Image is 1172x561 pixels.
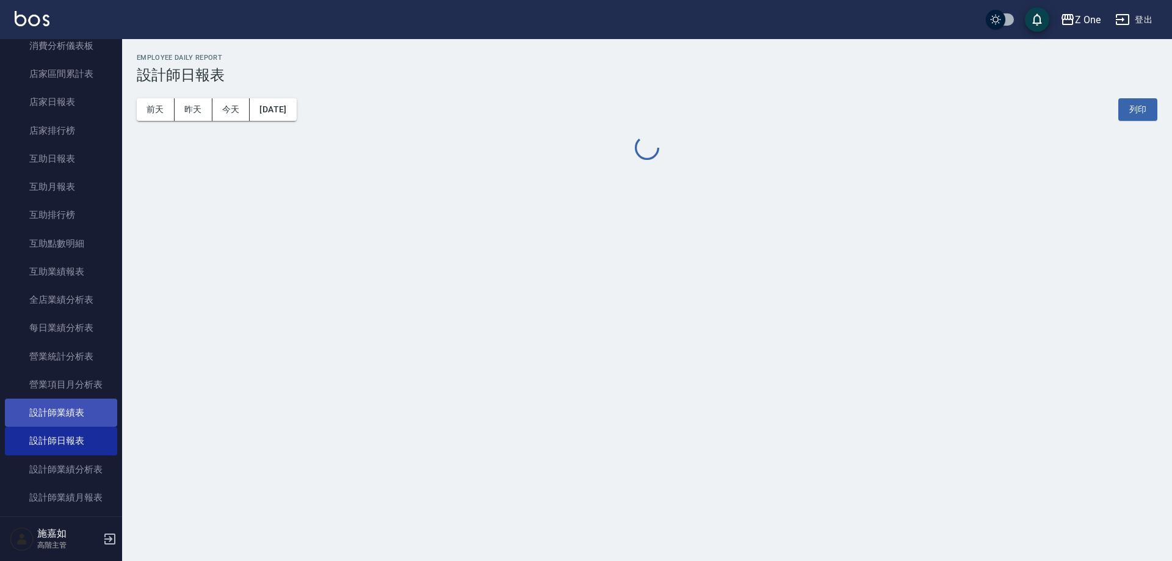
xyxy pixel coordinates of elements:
[5,173,117,201] a: 互助月報表
[5,399,117,427] a: 設計師業績表
[5,60,117,88] a: 店家區間累計表
[15,11,49,26] img: Logo
[5,258,117,286] a: 互助業績報表
[5,230,117,258] a: 互助點數明細
[5,371,117,399] a: 營業項目月分析表
[175,98,212,121] button: 昨天
[1110,9,1157,31] button: 登出
[1118,98,1157,121] button: 列印
[37,540,99,551] p: 高階主管
[5,512,117,540] a: 設計師抽成報表
[5,455,117,483] a: 設計師業績分析表
[137,54,1157,62] h2: Employee Daily Report
[5,483,117,512] a: 設計師業績月報表
[1075,12,1101,27] div: Z One
[1025,7,1049,32] button: save
[5,201,117,229] a: 互助排行榜
[5,88,117,116] a: 店家日報表
[5,117,117,145] a: 店家排行榜
[137,98,175,121] button: 前天
[1055,7,1105,32] button: Z One
[10,527,34,551] img: Person
[212,98,250,121] button: 今天
[5,314,117,342] a: 每日業績分析表
[5,286,117,314] a: 全店業績分析表
[5,342,117,371] a: 營業統計分析表
[137,67,1157,84] h3: 設計師日報表
[5,427,117,455] a: 設計師日報表
[37,527,99,540] h5: 施嘉如
[5,32,117,60] a: 消費分析儀表板
[250,98,296,121] button: [DATE]
[5,145,117,173] a: 互助日報表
